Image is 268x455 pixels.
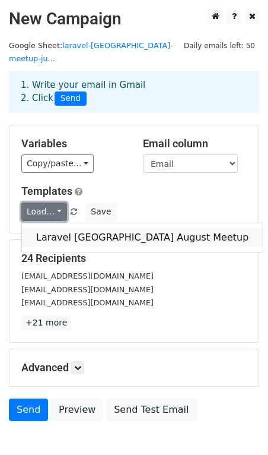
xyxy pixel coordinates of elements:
[55,91,87,106] span: Send
[21,285,154,294] small: [EMAIL_ADDRESS][DOMAIN_NAME]
[21,252,247,265] h5: 24 Recipients
[21,315,71,330] a: +21 more
[9,9,259,29] h2: New Campaign
[22,228,263,247] a: Laravel [GEOGRAPHIC_DATA] August Meetup
[9,41,173,64] small: Google Sheet:
[209,398,268,455] iframe: Chat Widget
[21,137,125,150] h5: Variables
[21,298,154,307] small: [EMAIL_ADDRESS][DOMAIN_NAME]
[106,399,196,421] a: Send Test Email
[21,185,72,197] a: Templates
[12,78,256,106] div: 1. Write your email in Gmail 2. Click
[21,203,67,221] a: Load...
[180,41,259,50] a: Daily emails left: 50
[9,41,173,64] a: laravel-[GEOGRAPHIC_DATA]-meetup-ju...
[85,203,116,221] button: Save
[21,154,94,173] a: Copy/paste...
[21,271,154,280] small: [EMAIL_ADDRESS][DOMAIN_NAME]
[180,39,259,52] span: Daily emails left: 50
[21,361,247,374] h5: Advanced
[9,399,48,421] a: Send
[143,137,247,150] h5: Email column
[51,399,103,421] a: Preview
